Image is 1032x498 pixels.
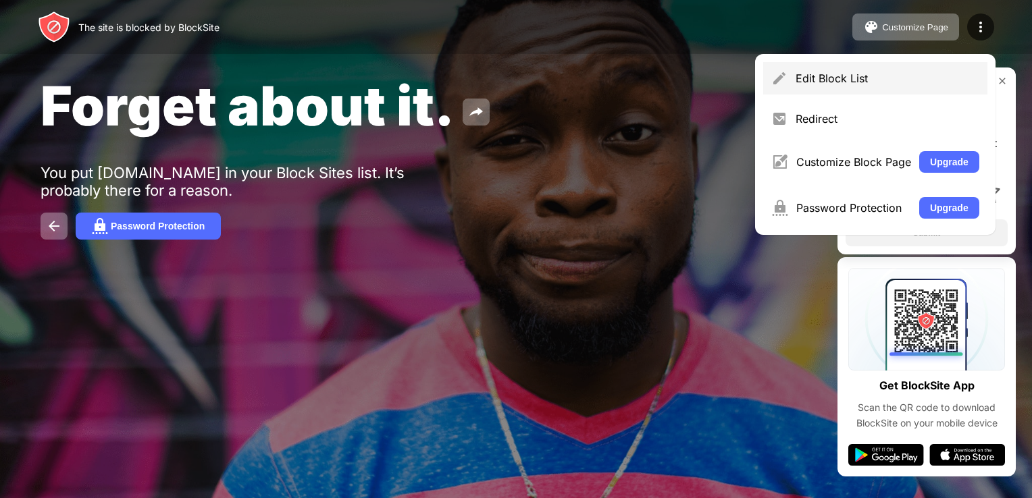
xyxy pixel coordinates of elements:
[796,72,979,85] div: Edit Block List
[771,111,788,127] img: menu-redirect.svg
[468,104,484,120] img: share.svg
[76,213,221,240] button: Password Protection
[796,155,911,169] div: Customize Block Page
[771,154,788,170] img: menu-customize.svg
[973,19,989,35] img: menu-icon.svg
[919,197,979,219] button: Upgrade
[929,444,1005,466] img: app-store.svg
[848,444,924,466] img: google-play.svg
[852,13,959,40] button: Customize Page
[796,201,911,215] div: Password Protection
[882,22,948,32] div: Customize Page
[919,151,979,173] button: Upgrade
[848,400,1005,431] div: Scan the QR code to download BlockSite on your mobile device
[38,11,70,43] img: header-logo.svg
[796,112,979,126] div: Redirect
[863,19,879,35] img: pallet.svg
[879,376,975,395] div: Get BlockSite App
[41,73,455,138] span: Forget about it.
[771,70,788,86] img: menu-pencil.svg
[771,200,788,216] img: menu-password.svg
[46,218,62,234] img: back.svg
[78,22,220,33] div: The site is blocked by BlockSite
[92,218,108,234] img: password.svg
[848,268,1005,370] img: qrcode.svg
[111,221,205,231] div: Password Protection
[997,76,1008,86] img: rate-us-close.svg
[41,164,458,199] div: You put [DOMAIN_NAME] in your Block Sites list. It’s probably there for a reason.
